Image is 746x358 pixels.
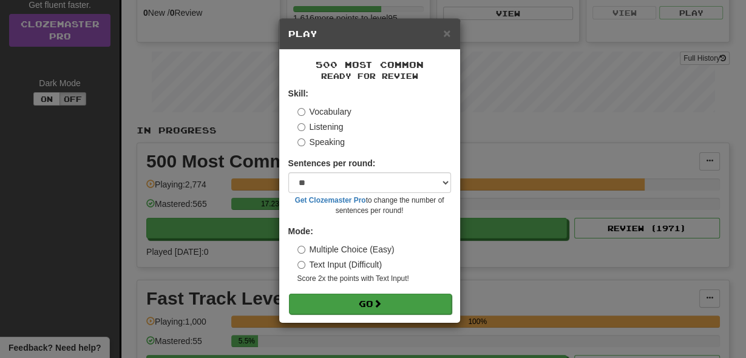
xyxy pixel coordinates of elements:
strong: Skill: [288,89,308,98]
small: Ready for Review [288,71,451,81]
input: Speaking [297,138,305,146]
label: Listening [297,121,344,133]
label: Multiple Choice (Easy) [297,243,395,255]
input: Vocabulary [297,108,305,116]
a: Get Clozemaster Pro [295,196,366,204]
input: Listening [297,123,305,131]
span: × [443,26,450,40]
label: Vocabulary [297,106,351,118]
span: 500 Most Common [316,59,424,70]
input: Text Input (Difficult) [297,261,305,269]
label: Text Input (Difficult) [297,258,382,271]
input: Multiple Choice (Easy) [297,246,305,254]
small: Score 2x the points with Text Input ! [297,274,451,284]
label: Sentences per round: [288,157,376,169]
h5: Play [288,28,451,40]
small: to change the number of sentences per round! [288,195,451,216]
button: Close [443,27,450,39]
button: Go [289,294,452,314]
strong: Mode: [288,226,313,236]
label: Speaking [297,136,345,148]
